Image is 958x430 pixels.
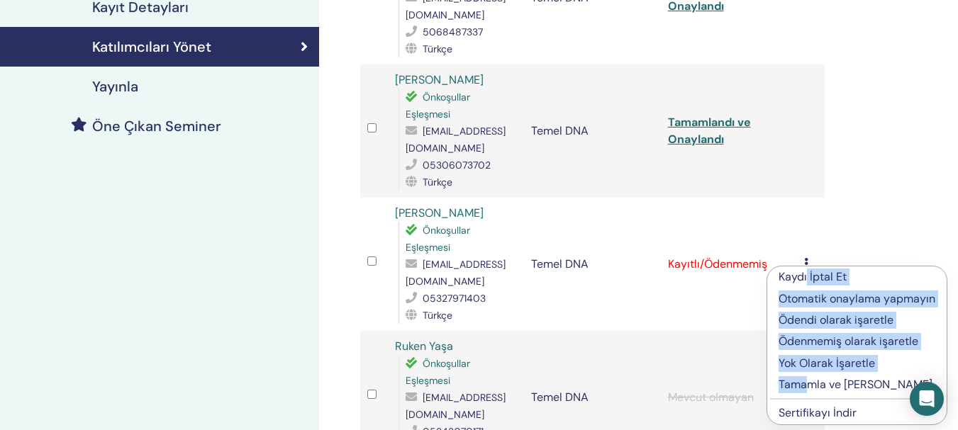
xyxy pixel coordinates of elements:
[779,356,875,370] font: Yok Olarak İşaretle
[406,91,470,120] font: Önkoşullar Eşleşmesi
[423,176,452,188] font: Türkçe
[423,159,491,171] font: 05306073702
[910,382,944,416] div: Intercom Messenger'ı açın
[531,256,589,271] font: Temel DNA
[423,43,452,55] font: Türkçe
[92,38,211,56] font: Katılımcıları Yönet
[92,117,221,135] font: Öne Çıkan Seminer
[779,334,918,349] font: Ödenmemiş olarak işaretle
[779,291,935,306] font: Otomatik onaylama yapmayın
[395,339,453,353] a: Ruken Yaşa
[779,312,893,327] font: Ödendi olarak işaretle
[395,205,484,220] a: [PERSON_NAME]
[406,125,506,154] font: [EMAIL_ADDRESS][DOMAIN_NAME]
[531,123,589,138] font: Temel DNA
[423,292,486,305] font: 05327971403
[406,258,506,288] font: [EMAIL_ADDRESS][DOMAIN_NAME]
[395,72,484,87] a: [PERSON_NAME]
[92,77,138,96] font: Yayınla
[779,405,857,420] a: Sertifikayı İndir
[531,390,589,404] font: Temel DNA
[779,377,932,392] font: Tamamla ve [PERSON_NAME]
[668,115,751,147] a: Tamamlandı ve Onaylandı
[406,357,470,387] font: Önkoşullar Eşleşmesi
[779,269,847,284] font: Kaydı İptal Et
[406,391,506,421] font: [EMAIL_ADDRESS][DOMAIN_NAME]
[423,309,452,322] font: Türkçe
[406,224,470,254] font: Önkoşullar Eşleşmesi
[423,26,483,38] font: 5068487337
